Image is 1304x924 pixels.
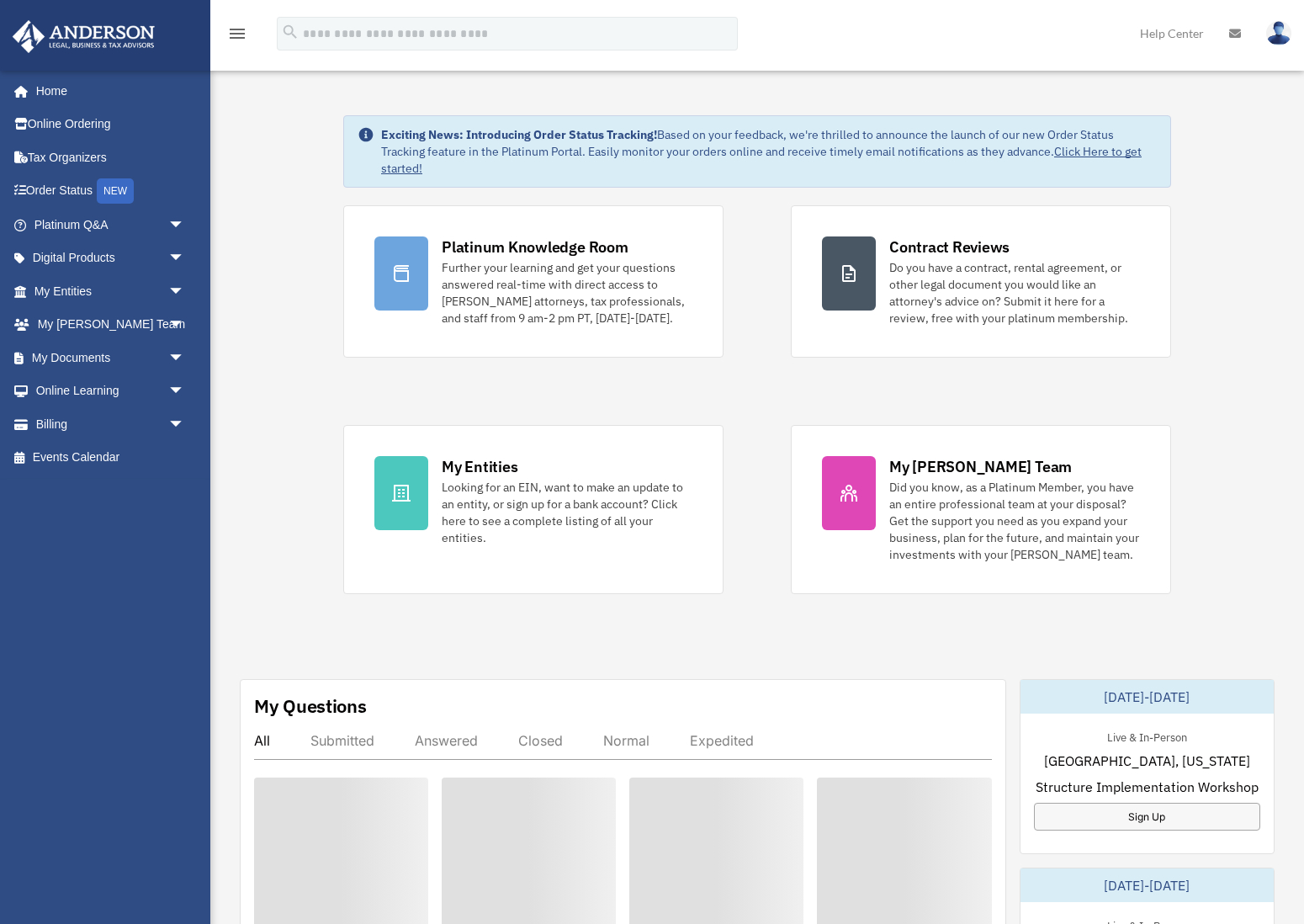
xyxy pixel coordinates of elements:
[12,141,210,174] a: Tax Organizers
[12,208,210,242] a: Platinum Q&Aarrow_drop_down
[603,732,649,749] div: Normal
[12,108,210,141] a: Online Ordering
[168,374,202,409] span: arrow_drop_down
[97,178,134,204] div: NEW
[12,274,210,308] a: My Entitiesarrow_drop_down
[442,456,517,477] div: My Entities
[12,174,210,209] a: Order StatusNEW
[1020,868,1275,902] div: [DATE]-[DATE]
[12,242,210,275] a: Digital Productsarrow_drop_down
[518,732,563,749] div: Closed
[1034,803,1261,831] a: Sign Up
[168,341,202,375] span: arrow_drop_down
[343,425,724,594] a: My Entities Looking for an EIN, want to make an update to an entity, or sign up for a bank accoun...
[442,259,692,327] div: Further your learning and get your questions answered real-time with direct access to [PERSON_NAM...
[381,144,1142,176] a: Click Here to get started!
[1266,21,1291,45] img: User Pic
[310,732,374,749] div: Submitted
[168,242,202,276] span: arrow_drop_down
[343,205,724,358] a: Platinum Knowledge Room Further your learning and get your questions answered real-time with dire...
[168,407,202,442] span: arrow_drop_down
[281,23,299,41] i: search
[690,732,754,749] div: Expedited
[12,407,210,441] a: Billingarrow_drop_down
[168,274,202,309] span: arrow_drop_down
[168,308,202,343] span: arrow_drop_down
[1094,727,1201,745] div: Live & In-Person
[12,74,202,108] a: Home
[791,425,1171,594] a: My [PERSON_NAME] Team Did you know, as a Platinum Member, you have an entire professional team at...
[12,441,210,475] a: Events Calendar
[889,259,1140,327] div: Do you have a contract, rental agreement, or other legal document you would like an attorney's ad...
[254,732,270,749] div: All
[12,374,210,408] a: Online Learningarrow_drop_down
[168,208,202,242] span: arrow_drop_down
[889,236,1010,258] div: Contract Reviews
[442,236,628,258] div: Platinum Knowledge Room
[1044,751,1250,771] span: [GEOGRAPHIC_DATA], [US_STATE]
[8,20,160,53] img: Anderson Advisors Platinum Portal
[12,341,210,374] a: My Documentsarrow_drop_down
[1036,777,1259,797] span: Structure Implementation Workshop
[791,205,1171,358] a: Contract Reviews Do you have a contract, rental agreement, or other legal document you would like...
[254,693,367,719] div: My Questions
[1020,680,1275,714] div: [DATE]-[DATE]
[227,24,247,44] i: menu
[415,732,478,749] div: Answered
[227,29,247,44] a: menu
[381,127,657,142] strong: Exciting News: Introducing Order Status Tracking!
[889,479,1140,563] div: Did you know, as a Platinum Member, you have an entire professional team at your disposal? Get th...
[381,126,1157,177] div: Based on your feedback, we're thrilled to announce the launch of our new Order Status Tracking fe...
[12,308,210,342] a: My [PERSON_NAME] Teamarrow_drop_down
[889,456,1072,477] div: My [PERSON_NAME] Team
[442,479,692,546] div: Looking for an EIN, want to make an update to an entity, or sign up for a bank account? Click her...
